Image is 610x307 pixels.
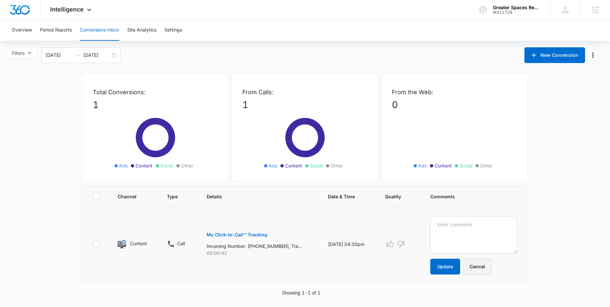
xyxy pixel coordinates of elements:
p: 0 [392,98,517,112]
button: Cancel [463,259,492,274]
p: Content [130,240,147,247]
div: v 4.0.25 [18,11,32,16]
span: swap-right [75,53,81,58]
button: Conversions Inbox [80,20,119,41]
span: Quality [385,193,405,200]
span: Intelligence [50,6,84,13]
span: Ads [119,162,128,169]
p: From Calls: [242,88,368,97]
span: Social [160,162,173,169]
td: [DATE] 04:30pm [320,207,377,281]
span: Details [207,193,303,200]
img: logo_orange.svg [10,11,16,16]
p: Call [177,240,185,247]
img: website_grey.svg [10,17,16,22]
div: account name [493,5,541,10]
span: Ads [269,162,277,169]
span: Ads [418,162,427,169]
p: From the Web: [392,88,517,97]
div: Domain: [DOMAIN_NAME] [17,17,72,22]
button: Settings [164,20,182,41]
span: Other [331,162,343,169]
span: Other [181,162,193,169]
span: Channel [118,193,142,200]
p: Showing 1-1 of 1 [282,289,320,296]
button: Period Reports [40,20,72,41]
span: Social [310,162,323,169]
span: Filters [12,50,25,57]
button: Manage Numbers [588,50,598,60]
div: account id [493,10,541,15]
span: Date & Time [328,193,360,200]
button: My Click-to-Call™ Tracking [207,227,267,243]
span: Content [435,162,452,169]
p: My Click-to-Call™ Tracking [207,232,267,237]
input: End date [83,52,111,59]
button: New Conversion [524,47,585,63]
button: Site Analytics [127,20,156,41]
p: Total Conversions: [93,88,218,97]
p: 00:00:43 [207,250,313,256]
p: 1 [242,98,368,112]
span: Other [480,162,492,169]
img: tab_domain_overview_orange.svg [18,38,23,43]
span: Content [285,162,302,169]
p: 1 [93,98,218,112]
button: Overview [12,20,32,41]
div: Domain Overview [25,39,59,43]
p: Incoming Number: [PHONE_NUMBER], Tracking Number: [PHONE_NUMBER], Ring To: [PHONE_NUMBER], Caller... [207,243,302,250]
span: Social [459,162,472,169]
span: to [75,53,81,58]
span: Type [167,193,181,200]
div: Keywords by Traffic [72,39,111,43]
img: tab_keywords_by_traffic_grey.svg [65,38,71,43]
span: Comments [430,193,508,200]
button: Filters [7,47,37,59]
input: Start date [46,52,73,59]
button: Update [430,259,460,274]
span: Content [135,162,152,169]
